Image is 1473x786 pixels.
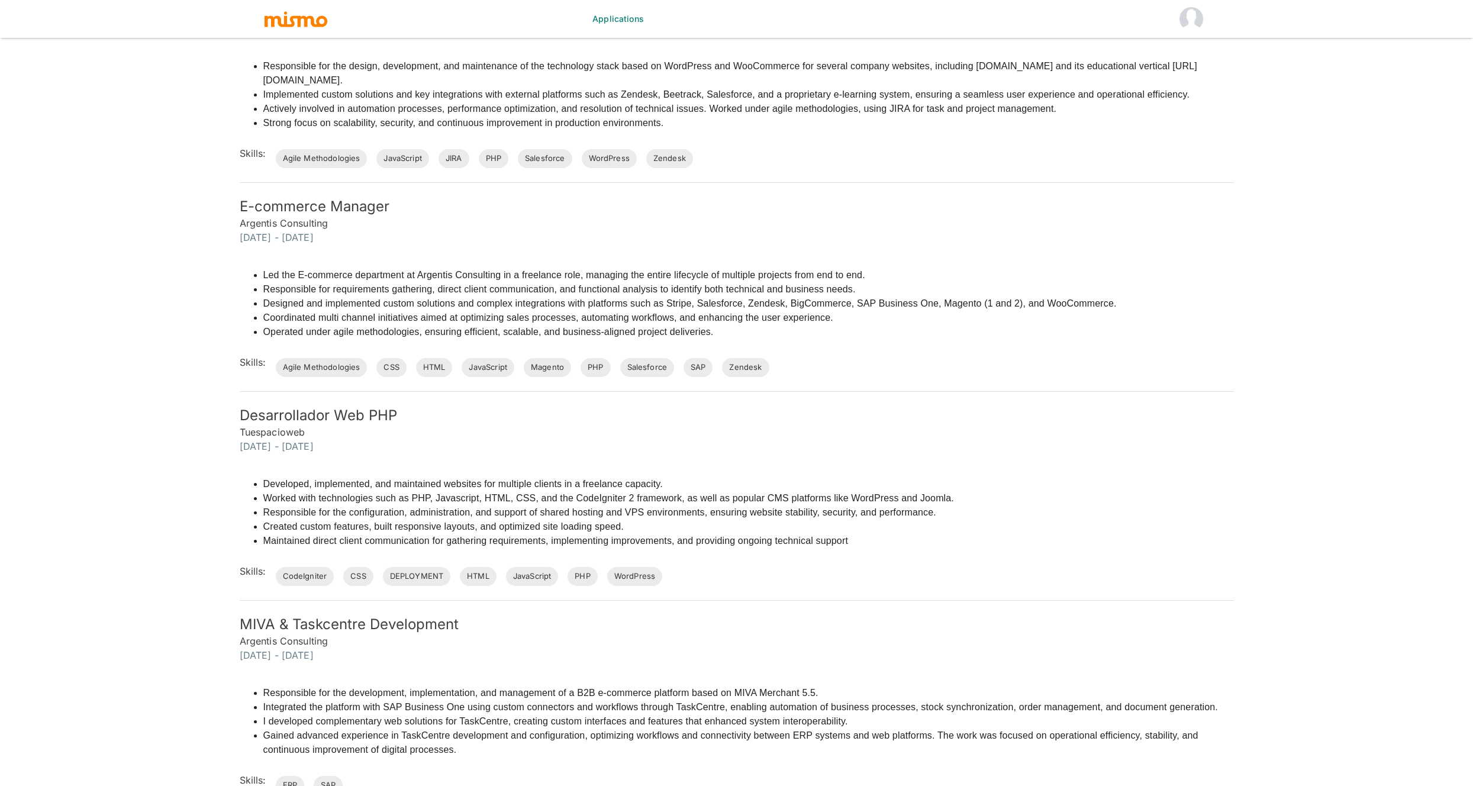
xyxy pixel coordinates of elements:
span: SAP [684,362,713,373]
li: Coordinated multi channel initiatives aimed at optimizing sales processes, automating workflows, ... [263,311,1117,325]
h6: Tuespacioweb [240,425,1234,439]
span: PHP [581,362,610,373]
h6: Argentis Consulting [240,216,1234,230]
li: Responsible for the design, development, and maintenance of the technology stack based on WordPre... [263,59,1234,88]
h6: Skills: [240,564,266,578]
li: Strong focus on scalability, security, and continuous improvement in production environments. [263,116,1234,130]
li: Maintained direct client communication for gathering requirements, implementing improvements, and... [263,534,954,548]
span: WordPress [582,153,637,165]
span: Zendesk [646,153,693,165]
li: Designed and implemented custom solutions and complex integrations with platforms such as Stripe,... [263,297,1117,311]
li: Integrated the platform with SAP Business One using custom connectors and workflows through TaskC... [263,700,1234,714]
h6: [DATE] - [DATE] [240,648,1234,662]
span: Agile Methodologies [276,153,368,165]
li: Responsible for requirements gathering, direct client communication, and functional analysis to i... [263,282,1117,297]
img: Jinal HM [1179,7,1203,31]
span: HTML [416,362,453,373]
h5: E-commerce Manager [240,197,1234,216]
span: CSS [343,571,373,582]
h6: [DATE] - [DATE] [240,439,1234,453]
li: Implemented custom solutions and key integrations with external platforms such as Zendesk, Beetra... [263,88,1234,102]
span: Salesforce [620,362,675,373]
span: HTML [460,571,497,582]
span: DEPLOYMENT [383,571,451,582]
span: PHP [479,153,508,165]
span: JavaScript [506,571,559,582]
h5: Desarrollador Web PHP [240,406,1234,425]
li: Responsible for the configuration, administration, and support of shared hosting and VPS environm... [263,505,954,520]
span: Magento [524,362,571,373]
li: Responsible for the development, implementation, and management of a B2B e-commerce platform base... [263,686,1234,700]
h6: Argentis Consulting [240,634,1234,648]
li: Led the E-commerce department at Argentis Consulting in a freelance role, managing the entire lif... [263,268,1117,282]
span: JIRA [439,153,469,165]
img: logo [263,10,328,28]
span: JavaScript [376,153,429,165]
span: PHP [568,571,597,582]
h6: Skills: [240,355,266,369]
span: JavaScript [462,362,514,373]
li: Actively involved in automation processes, performance optimization, and resolution of technical ... [263,102,1234,116]
span: CSS [376,362,406,373]
h6: Skills: [240,146,266,160]
h5: MIVA & Taskcentre Development [240,615,1234,634]
span: Salesforce [518,153,572,165]
li: Created custom features, built responsive layouts, and optimized site loading speed. [263,520,954,534]
li: I developed complementary web solutions for TaskCentre, creating custom interfaces and features t... [263,714,1234,729]
li: Worked with technologies such as PHP, Javascript, HTML, CSS, and the CodeIgniter 2 framework, as ... [263,491,954,505]
li: Developed, implemented, and maintained websites for multiple clients in a freelance capacity. [263,477,954,491]
li: Gained advanced experience in TaskCentre development and configuration, optimizing workflows and ... [263,729,1234,757]
span: WordPress [607,571,662,582]
span: Agile Methodologies [276,362,368,373]
h6: [DATE] - [DATE] [240,230,1234,244]
li: Operated under agile methodologies, ensuring efficient, scalable, and business-aligned project de... [263,325,1117,339]
span: Zendesk [722,362,769,373]
span: CodeIgniter [276,571,334,582]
